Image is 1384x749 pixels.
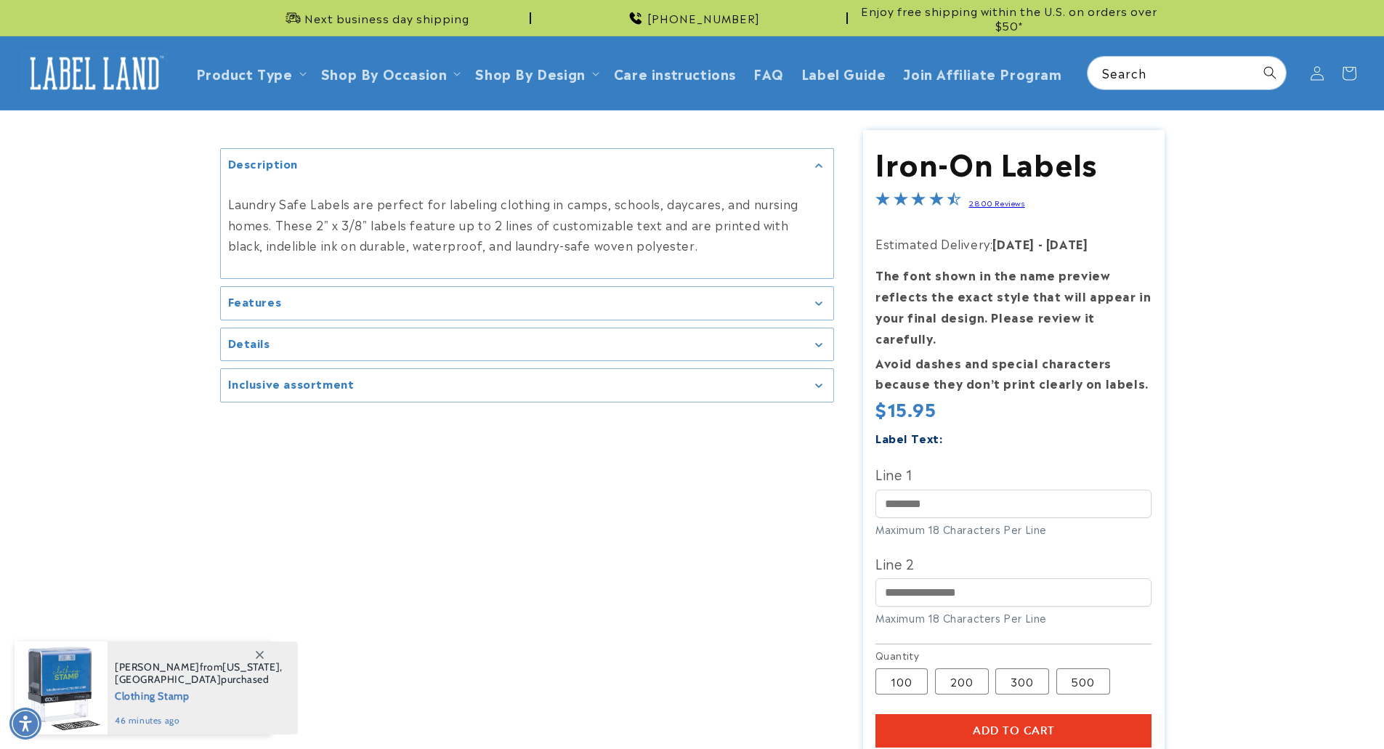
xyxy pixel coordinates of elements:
label: 500 [1056,668,1110,695]
h2: Details [228,336,270,350]
span: Care instructions [614,65,736,81]
strong: The font shown in the name preview reflects the exact style that will appear in your final design... [875,266,1151,346]
span: [US_STATE] [222,660,280,673]
media-gallery: Gallery Viewer [220,148,834,402]
span: Add to cart [973,724,1055,737]
label: Line 2 [875,551,1152,575]
span: [PERSON_NAME] [115,660,200,673]
strong: [DATE] [992,235,1035,252]
summary: Details [221,328,833,361]
img: Label Land [22,51,167,96]
span: 4.5-star overall rating [875,193,961,211]
p: Estimated Delivery: [875,233,1152,254]
h2: Inclusive assortment [228,376,355,391]
label: Label Text: [875,429,943,446]
span: from , purchased [115,661,283,686]
a: Join Affiliate Program [894,56,1070,90]
span: $15.95 [875,397,936,420]
a: Label Land [17,45,173,101]
summary: Inclusive assortment [221,369,833,402]
a: FAQ [745,56,793,90]
a: Product Type [196,63,293,83]
label: Line 1 [875,462,1152,485]
summary: Description [221,149,833,182]
h2: Description [228,156,299,171]
span: [GEOGRAPHIC_DATA] [115,673,221,686]
span: Shop By Occasion [321,65,448,81]
summary: Shop By Occasion [312,56,467,90]
a: Label Guide [793,56,895,90]
div: Maximum 18 Characters Per Line [875,522,1152,537]
h2: Features [228,294,282,309]
label: 300 [995,668,1049,695]
a: 2800 Reviews [968,198,1024,208]
summary: Product Type [187,56,312,90]
div: Accessibility Menu [9,708,41,740]
span: Enjoy free shipping within the U.S. on orders over $50* [854,4,1165,32]
summary: Shop By Design [466,56,604,90]
span: [PHONE_NUMBER] [647,11,760,25]
span: FAQ [753,65,784,81]
span: Label Guide [801,65,886,81]
strong: [DATE] [1046,235,1088,252]
p: Laundry Safe Labels are perfect for labeling clothing in camps, schools, daycares, and nursing ho... [228,193,826,256]
h1: Iron-On Labels [875,143,1152,181]
label: 100 [875,668,928,695]
button: Search [1254,57,1286,89]
span: Join Affiliate Program [903,65,1061,81]
strong: Avoid dashes and special characters because they don’t print clearly on labels. [875,354,1149,392]
a: Care instructions [605,56,745,90]
span: Next business day shipping [304,11,469,25]
div: Maximum 18 Characters Per Line [875,610,1152,625]
legend: Quantity [875,648,920,663]
button: Add to cart [875,714,1152,748]
a: Shop By Design [475,63,585,83]
strong: - [1038,235,1043,252]
label: 200 [935,668,989,695]
summary: Features [221,287,833,320]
